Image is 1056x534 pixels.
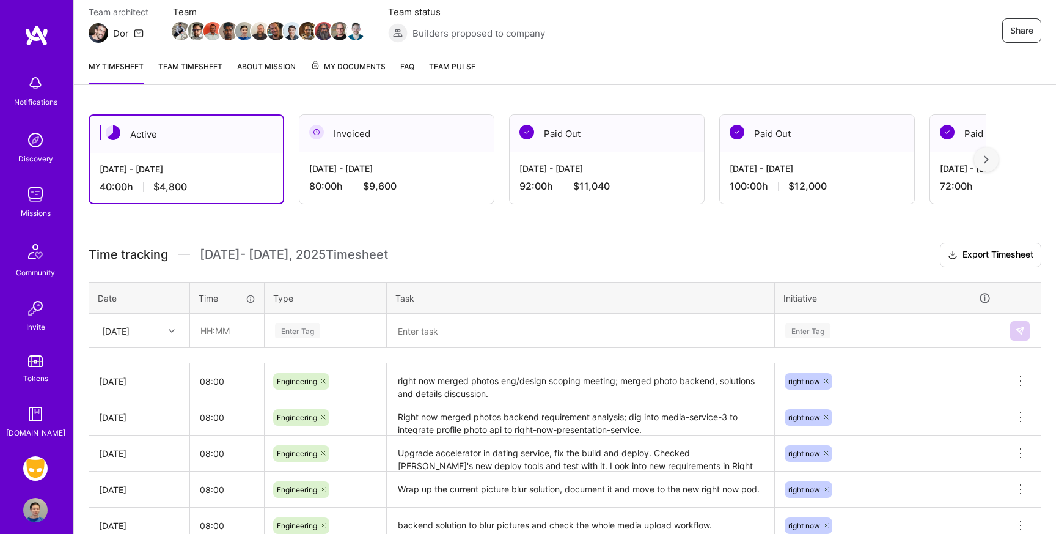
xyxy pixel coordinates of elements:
[788,180,827,193] span: $12,000
[730,125,744,139] img: Paid Out
[277,377,317,386] span: Engineering
[275,321,320,340] div: Enter Tag
[783,291,991,305] div: Initiative
[99,375,180,388] div: [DATE]
[948,249,958,262] i: icon Download
[23,71,48,95] img: bell
[310,60,386,84] a: My Documents
[940,125,955,139] img: Paid Out
[21,207,51,220] div: Missions
[191,314,263,347] input: HH:MM
[388,6,545,18] span: Team status
[310,60,386,73] span: My Documents
[6,426,65,439] div: [DOMAIN_NAME]
[134,28,144,38] i: icon Mail
[200,247,388,262] span: [DATE] - [DATE] , 2025 Timesheet
[519,125,534,139] img: Paid Out
[199,292,255,305] div: Time
[309,180,484,193] div: 80:00 h
[23,498,48,522] img: User Avatar
[1010,24,1033,37] span: Share
[26,321,45,333] div: Invite
[190,437,264,470] input: HH:MM
[89,60,144,84] a: My timesheet
[20,456,51,481] a: Grindr: Mobile + BE + Cloud
[316,21,332,42] a: Team Member Avatar
[519,180,694,193] div: 92:00 h
[100,180,273,193] div: 40:00 h
[788,449,820,458] span: right now
[28,355,43,367] img: tokens
[788,377,820,386] span: right now
[573,180,610,193] span: $11,040
[252,21,268,42] a: Team Member Avatar
[158,60,222,84] a: Team timesheet
[730,180,904,193] div: 100:00 h
[189,21,205,42] a: Team Member Avatar
[720,115,914,152] div: Paid Out
[100,163,273,176] div: [DATE] - [DATE]
[267,22,285,40] img: Team Member Avatar
[277,413,317,422] span: Engineering
[1015,326,1025,336] img: Submit
[169,328,175,334] i: icon Chevron
[788,521,820,530] span: right now
[429,60,475,84] a: Team Pulse
[235,22,254,40] img: Team Member Avatar
[388,23,408,43] img: Builders proposed to company
[89,23,108,43] img: Team Architect
[284,21,300,42] a: Team Member Avatar
[188,22,206,40] img: Team Member Avatar
[16,266,55,279] div: Community
[205,21,221,42] a: Team Member Avatar
[23,128,48,152] img: discovery
[510,115,704,152] div: Paid Out
[363,180,397,193] span: $9,600
[730,162,904,175] div: [DATE] - [DATE]
[388,401,773,434] textarea: Right now merged photos backend requirement analysis; dig into media-service-3 to integrate profi...
[277,485,317,494] span: Engineering
[237,21,252,42] a: Team Member Avatar
[23,296,48,321] img: Invite
[89,6,148,18] span: Team architect
[940,243,1041,267] button: Export Timesheet
[99,411,180,424] div: [DATE]
[173,6,364,18] span: Team
[18,152,53,165] div: Discovery
[251,22,269,40] img: Team Member Avatar
[23,402,48,426] img: guide book
[99,519,180,532] div: [DATE]
[173,21,189,42] a: Team Member Avatar
[221,21,237,42] a: Team Member Avatar
[89,247,168,262] span: Time tracking
[219,22,238,40] img: Team Member Avatar
[1002,18,1041,43] button: Share
[172,22,190,40] img: Team Member Avatar
[102,324,130,337] div: [DATE]
[388,473,773,506] textarea: Wrap up the current picture blur solution, document it and move to the new right now pod.
[90,116,283,153] div: Active
[14,95,57,108] div: Notifications
[190,401,264,434] input: HH:MM
[984,155,989,164] img: right
[387,282,775,314] th: Task
[315,22,333,40] img: Team Member Avatar
[788,485,820,494] span: right now
[346,22,365,40] img: Team Member Avatar
[283,22,301,40] img: Team Member Avatar
[23,456,48,481] img: Grindr: Mobile + BE + Cloud
[190,473,264,506] input: HH:MM
[400,60,414,84] a: FAQ
[277,449,317,458] span: Engineering
[277,521,317,530] span: Engineering
[20,498,51,522] a: User Avatar
[204,22,222,40] img: Team Member Avatar
[785,321,831,340] div: Enter Tag
[332,21,348,42] a: Team Member Avatar
[299,115,494,152] div: Invoiced
[24,24,49,46] img: logo
[106,125,120,140] img: Active
[237,60,296,84] a: About Mission
[429,62,475,71] span: Team Pulse
[519,162,694,175] div: [DATE] - [DATE]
